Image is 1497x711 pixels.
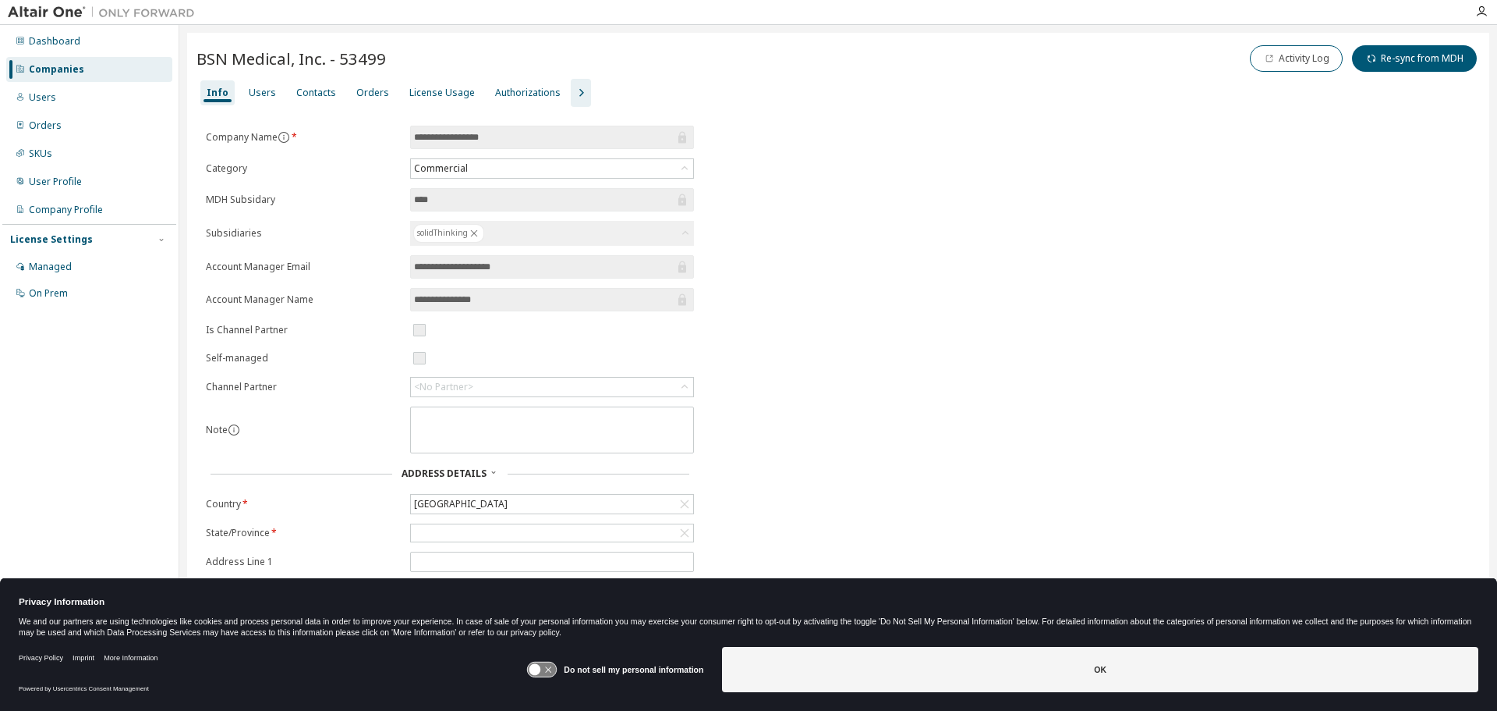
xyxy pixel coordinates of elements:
label: MDH Subsidary [206,194,401,206]
div: solidThinking [410,221,694,246]
div: [GEOGRAPHIC_DATA] [412,496,510,513]
div: Company Profile [29,204,103,216]
div: <No Partner> [414,381,473,393]
label: Channel Partner [206,381,401,393]
span: BSN Medical, Inc. - 53499 [196,48,386,69]
label: Self-managed [206,352,401,364]
div: Orders [356,87,389,99]
label: Address Line 1 [206,556,401,568]
div: solidThinking [413,224,484,243]
button: Activity Log [1250,45,1343,72]
div: Users [29,91,56,104]
div: License Settings [10,233,93,246]
button: information [278,131,290,144]
div: License Usage [409,87,475,99]
label: Account Manager Email [206,261,401,273]
label: Category [206,162,401,175]
label: Is Channel Partner [206,324,401,336]
button: information [228,424,240,436]
div: Commercial [411,159,693,178]
label: Company Name [206,131,401,144]
div: Users [249,87,276,99]
label: Country [206,498,401,510]
div: Dashboard [29,35,80,48]
div: Contacts [296,87,336,99]
div: SKUs [29,148,52,160]
div: Authorizations [495,87,561,99]
div: Info [207,87,228,99]
div: User Profile [29,176,82,188]
label: Account Manager Name [206,293,401,306]
div: Orders [29,119,62,132]
button: Re-sync from MDH [1352,45,1477,72]
div: On Prem [29,287,68,300]
label: Subsidiaries [206,227,401,240]
div: [GEOGRAPHIC_DATA] [411,495,693,514]
label: Note [206,423,228,436]
img: Altair One [8,5,203,20]
span: Address Details [402,467,487,480]
div: Companies [29,63,84,76]
label: State/Province [206,527,401,539]
div: Managed [29,261,72,273]
div: <No Partner> [411,378,693,396]
div: Commercial [412,160,470,177]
